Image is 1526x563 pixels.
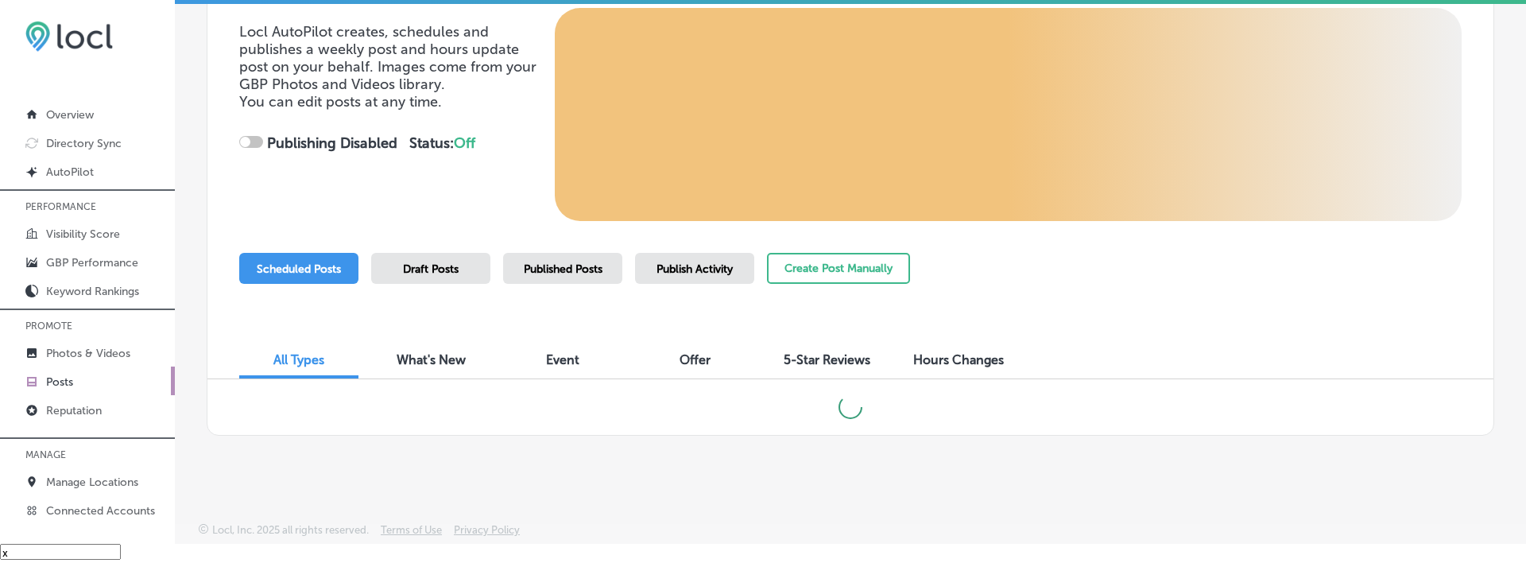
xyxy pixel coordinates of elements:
[46,504,155,518] p: Connected Accounts
[46,476,138,489] p: Manage Locations
[409,134,475,152] strong: Status:
[784,352,870,367] span: 5-Star Reviews
[767,253,910,284] button: Create Post Manually
[267,134,397,152] strong: Publishing Disabled
[403,262,459,276] span: Draft Posts
[46,108,94,122] p: Overview
[46,165,94,179] p: AutoPilot
[239,93,442,111] span: You can edit posts at any time.
[25,21,113,52] img: 6efc1275baa40be7c98c3b36c6bfde44.png
[46,227,120,241] p: Visibility Score
[397,352,466,367] span: What's New
[656,262,733,276] span: Publish Activity
[680,352,711,367] span: Offer
[46,285,139,298] p: Keyword Rankings
[454,524,520,544] a: Privacy Policy
[239,23,536,93] span: Locl AutoPilot creates, schedules and publishes a weekly post and hours update post on your behal...
[381,524,442,544] a: Terms of Use
[46,375,73,389] p: Posts
[454,134,475,152] span: Off
[212,524,369,536] p: Locl, Inc. 2025 all rights reserved.
[257,262,341,276] span: Scheduled Posts
[524,262,602,276] span: Published Posts
[546,352,579,367] span: Event
[46,347,130,360] p: Photos & Videos
[46,137,122,150] p: Directory Sync
[46,404,102,417] p: Reputation
[913,352,1004,367] span: Hours Changes
[46,256,138,270] p: GBP Performance
[273,352,324,367] span: All Types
